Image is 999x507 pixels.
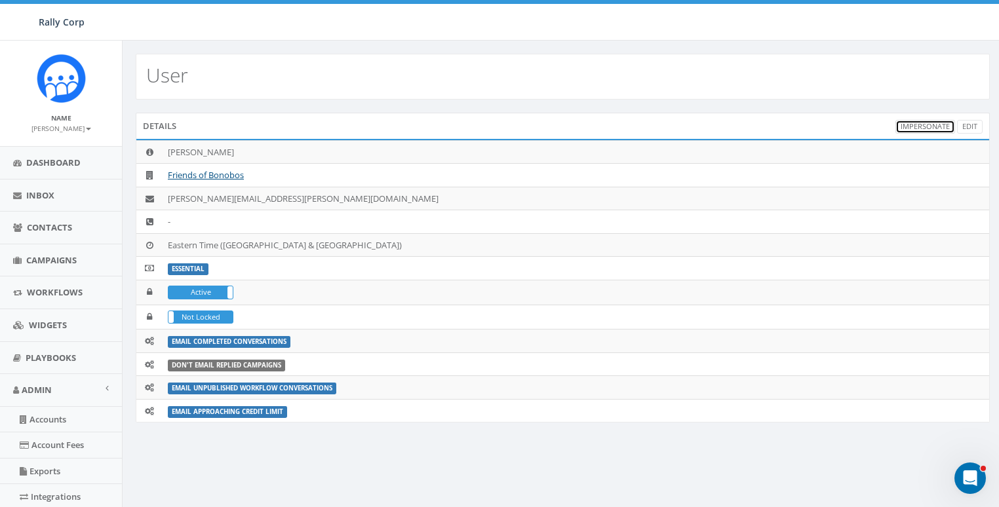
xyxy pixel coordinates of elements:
[168,311,233,323] label: Not Locked
[51,113,71,122] small: Name
[26,352,76,364] span: Playbooks
[37,54,86,103] img: Icon_1.png
[163,187,989,210] td: [PERSON_NAME][EMAIL_ADDRESS][PERSON_NAME][DOMAIN_NAME]
[954,462,986,494] iframe: Intercom live chat
[163,233,989,257] td: Eastern Time ([GEOGRAPHIC_DATA] & [GEOGRAPHIC_DATA])
[168,310,233,324] div: LockedNot Locked
[27,221,72,233] span: Contacts
[26,157,81,168] span: Dashboard
[146,64,188,86] h2: User
[168,169,244,181] a: Friends of Bonobos
[168,286,233,299] div: ActiveIn Active
[168,406,287,418] label: Email Approaching Credit Limit
[39,16,85,28] span: Rally Corp
[168,263,208,275] label: ESSENTIAL
[168,286,233,298] label: Active
[163,210,989,234] td: -
[957,120,983,134] a: Edit
[168,336,290,348] label: Email Completed Conversations
[31,122,91,134] a: [PERSON_NAME]
[136,113,990,139] div: Details
[168,383,336,394] label: Email Unpublished Workflow Conversations
[26,254,77,266] span: Campaigns
[31,124,91,133] small: [PERSON_NAME]
[22,384,52,396] span: Admin
[29,319,67,331] span: Widgets
[26,189,54,201] span: Inbox
[895,120,955,134] a: Impersonate
[27,286,83,298] span: Workflows
[168,360,285,371] label: Don't Email Replied Campaigns
[163,140,989,164] td: [PERSON_NAME]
